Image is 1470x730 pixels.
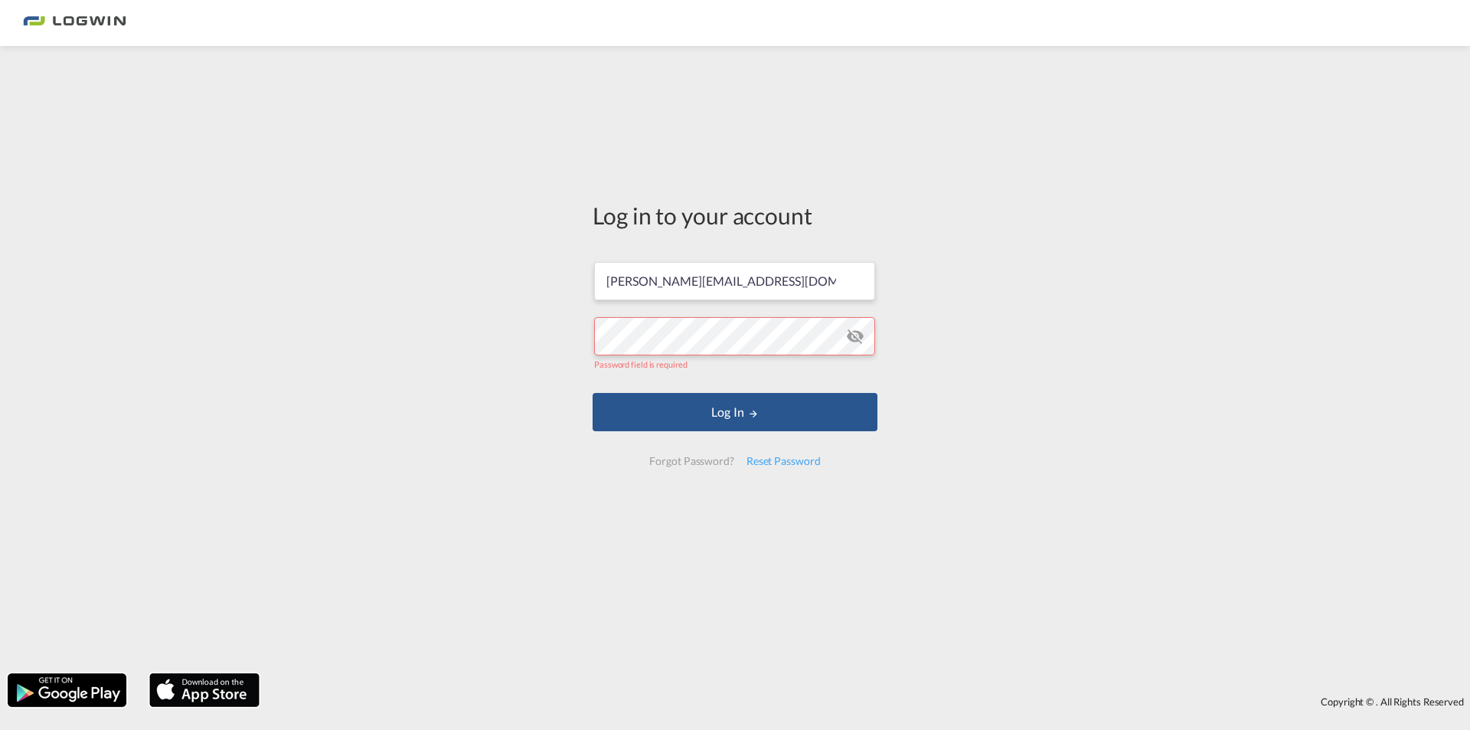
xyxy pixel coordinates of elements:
[594,262,875,300] input: Enter email/phone number
[6,672,128,709] img: google.png
[23,6,126,41] img: bc73a0e0d8c111efacd525e4c8ad7d32.png
[643,447,740,475] div: Forgot Password?
[593,393,877,431] button: LOGIN
[594,359,687,369] span: Password field is required
[267,689,1470,715] div: Copyright © . All Rights Reserved
[740,447,827,475] div: Reset Password
[148,672,261,709] img: apple.png
[846,327,864,345] md-icon: icon-eye-off
[593,199,877,231] div: Log in to your account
